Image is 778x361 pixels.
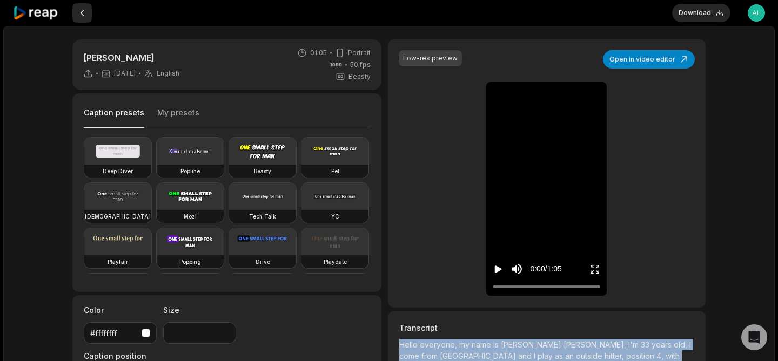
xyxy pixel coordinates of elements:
[493,259,504,279] button: Play video
[689,340,691,349] span: I
[510,262,524,276] button: Mute sound
[656,351,666,360] span: 4,
[399,351,421,360] span: come
[108,257,128,266] h3: Playfair
[310,48,327,58] span: 01:05
[184,212,197,221] h3: Mozi
[626,351,656,360] span: position
[674,340,689,349] span: old,
[421,351,440,360] span: from
[538,351,555,360] span: play
[84,322,157,344] button: #ffffffff
[440,351,518,360] span: [GEOGRAPHIC_DATA]
[83,51,179,64] p: [PERSON_NAME]
[348,72,371,81] span: Beasty
[84,107,144,128] button: Caption presets
[399,322,694,333] h3: Transcript
[331,212,339,221] h3: YC
[603,50,695,69] button: Open in video editor
[399,340,420,349] span: Hello
[157,107,199,128] button: My presets
[90,328,137,339] div: #ffffffff
[741,324,767,350] div: Open Intercom Messenger
[103,167,133,175] h3: Deep Diver
[420,340,459,349] span: everyone,
[348,48,371,58] span: Portrait
[84,304,157,316] label: Color
[180,167,200,175] h3: Popline
[163,304,236,316] label: Size
[254,167,271,175] h3: Beasty
[605,351,626,360] span: hitter,
[530,263,561,275] div: 0:00 / 1:05
[157,69,179,78] span: English
[179,257,201,266] h3: Popping
[324,257,347,266] h3: Playdate
[628,340,641,349] span: I'm
[641,340,652,349] span: 33
[85,212,151,221] h3: [DEMOGRAPHIC_DATA]
[249,212,276,221] h3: Tech Talk
[114,69,136,78] span: [DATE]
[666,351,680,360] span: with
[403,53,458,63] div: Low-res preview
[501,340,564,349] span: [PERSON_NAME]
[493,340,501,349] span: is
[472,340,493,349] span: name
[672,4,730,22] button: Download
[534,351,538,360] span: I
[256,257,270,266] h3: Drive
[331,167,339,175] h3: Pet
[576,351,605,360] span: outside
[565,351,576,360] span: an
[360,60,371,69] span: fps
[555,351,565,360] span: as
[589,259,600,279] button: Enter Fullscreen
[652,340,674,349] span: years
[350,60,371,70] span: 50
[564,340,628,349] span: [PERSON_NAME],
[518,351,534,360] span: and
[459,340,472,349] span: my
